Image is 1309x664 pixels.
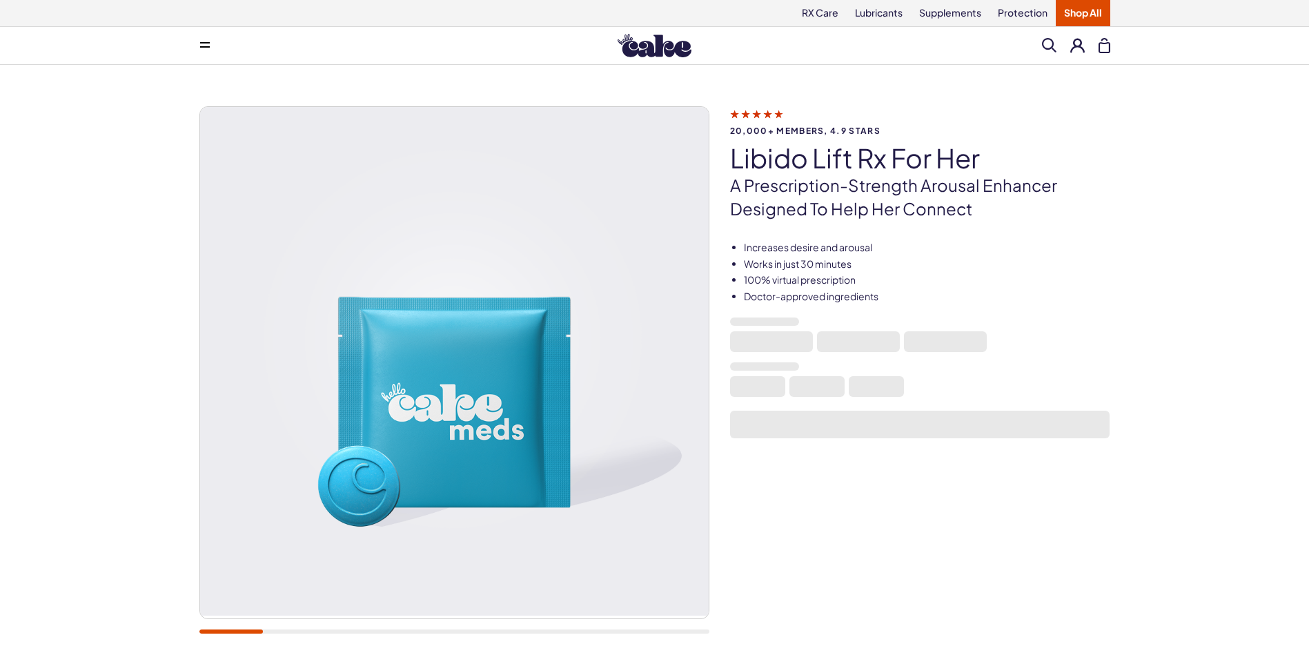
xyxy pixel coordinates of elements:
[618,34,691,57] img: Hello Cake
[744,273,1110,287] li: 100% virtual prescription
[744,241,1110,255] li: Increases desire and arousal
[744,290,1110,304] li: Doctor-approved ingredients
[730,144,1110,173] h1: Libido Lift Rx For Her
[200,107,709,616] img: Libido Lift Rx For Her
[730,108,1110,135] a: 20,000+ members, 4.9 stars
[730,126,1110,135] span: 20,000+ members, 4.9 stars
[730,174,1110,220] p: A prescription-strength arousal enhancer designed to help her connect
[744,257,1110,271] li: Works in just 30 minutes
